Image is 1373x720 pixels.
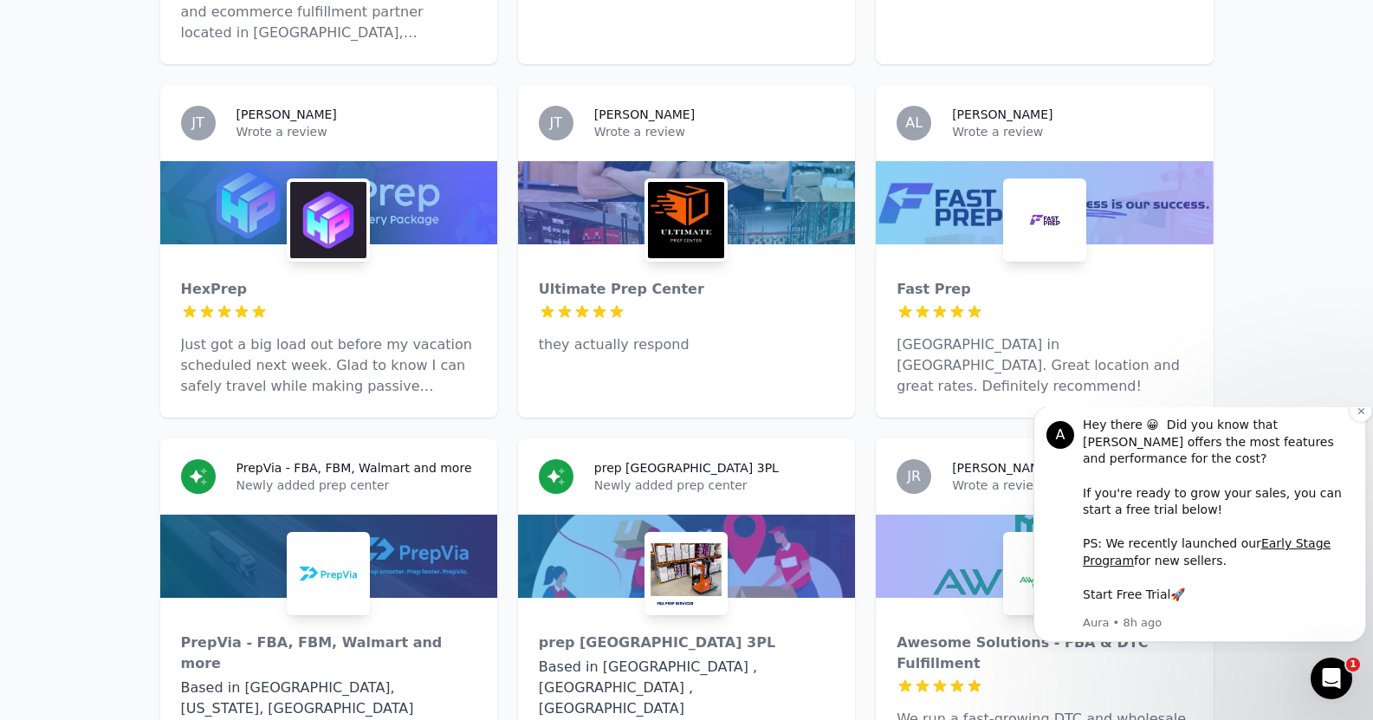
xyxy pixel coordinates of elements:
h3: [PERSON_NAME] [236,106,337,123]
p: Wrote a review [594,123,834,140]
a: Early Stage Program [56,129,304,160]
span: JT [550,116,563,130]
p: they actually respond [539,334,834,355]
img: HexPrep [290,182,366,258]
div: Ultimate Prep Center [539,279,834,300]
img: Fast Prep [1007,182,1083,258]
div: PrepVia - FBA, FBM, Walmart and more [181,632,476,674]
h3: prep [GEOGRAPHIC_DATA] 3PL [594,459,779,477]
h3: [PERSON_NAME] [952,106,1052,123]
span: JR [907,470,921,483]
h3: PrepVia - FBA, FBM, Walmart and more [236,459,472,477]
span: AL [905,116,923,130]
iframe: Intercom live chat [1311,658,1352,699]
span: JT [191,116,204,130]
div: Hey there 😀 Did you know that [PERSON_NAME] offers the most features and performance for the cost... [56,10,327,197]
a: JT[PERSON_NAME]Wrote a reviewUltimate Prep CenterUltimate Prep Centerthey actually respond [518,85,855,418]
p: Newly added prep center [594,477,834,494]
div: Message content [56,10,327,205]
div: Based in [GEOGRAPHIC_DATA] , [GEOGRAPHIC_DATA] , [GEOGRAPHIC_DATA] [539,657,834,719]
p: Message from Aura, sent 8h ago [56,208,327,224]
div: prep [GEOGRAPHIC_DATA] 3PL [539,632,834,653]
p: Wrote a review [952,477,1192,494]
a: AL[PERSON_NAME]Wrote a reviewFast PrepFast Prep[GEOGRAPHIC_DATA] in [GEOGRAPHIC_DATA]. Great loca... [876,85,1213,418]
img: prep saudi arabia 3PL [648,535,724,612]
div: Awesome Solutions - FBA & DTC Fulfillment [897,632,1192,674]
p: Wrote a review [236,123,476,140]
img: Awesome Solutions - FBA & DTC Fulfillment [1007,535,1083,612]
a: JT[PERSON_NAME]Wrote a reviewHexPrepHexPrepJust got a big load out before my vacation scheduled n... [160,85,497,418]
img: PrepVia - FBA, FBM, Walmart and more [290,535,366,612]
span: 1 [1346,658,1360,671]
div: Profile image for Aura [20,14,48,42]
div: Based in [GEOGRAPHIC_DATA], [US_STATE], [GEOGRAPHIC_DATA] [181,678,476,719]
a: Start Free Trial [56,180,144,194]
img: Ultimate Prep Center [648,182,724,258]
h3: [PERSON_NAME] [594,106,695,123]
p: [GEOGRAPHIC_DATA] in [GEOGRAPHIC_DATA]. Great location and great rates. Definitely recommend! [897,334,1192,397]
p: Wrote a review [952,123,1192,140]
div: HexPrep [181,279,476,300]
div: Fast Prep [897,279,1192,300]
iframe: Intercom notifications message [1027,407,1373,652]
p: Just got a big load out before my vacation scheduled next week. Glad to know I can safely travel ... [181,334,476,397]
h3: [PERSON_NAME] [952,459,1052,477]
p: Newly added prep center [236,477,476,494]
b: 🚀 [144,180,159,194]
